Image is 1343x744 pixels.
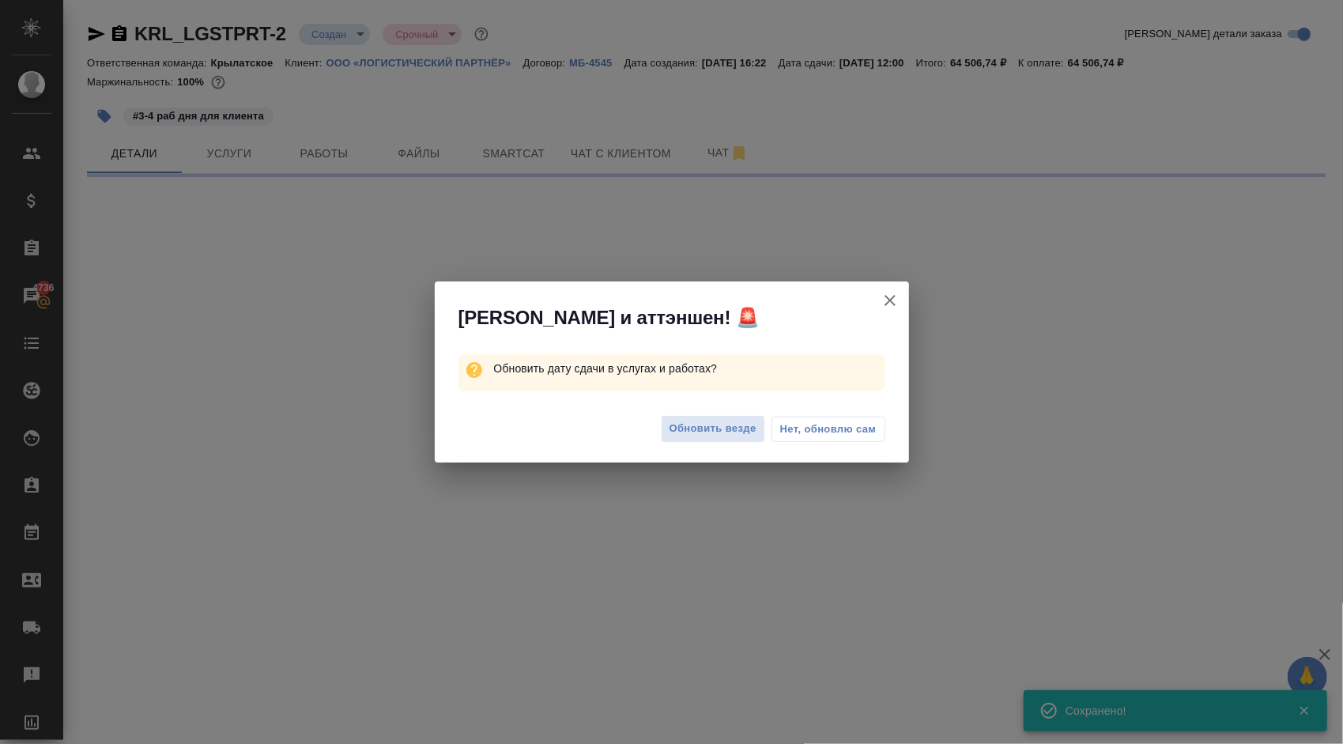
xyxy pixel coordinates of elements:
[670,420,756,438] span: Обновить везде
[780,421,877,437] span: Нет, обновлю сам
[493,354,885,383] p: Обновить дату сдачи в услугах и работах?
[458,305,760,330] span: [PERSON_NAME] и аттэншен! 🚨
[771,417,885,442] button: Нет, обновлю сам
[661,415,765,443] button: Обновить везде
